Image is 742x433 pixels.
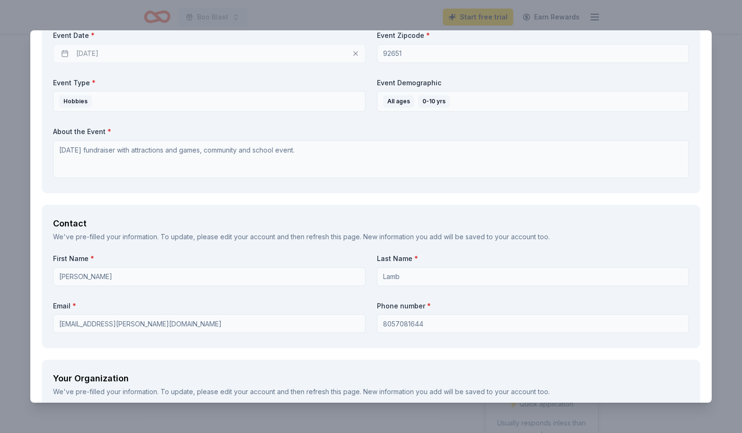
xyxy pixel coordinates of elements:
[377,31,689,40] label: Event Zipcode
[53,31,366,40] label: Event Date
[377,78,689,88] label: Event Demographic
[53,127,689,136] label: About the Event
[53,371,689,386] div: Your Organization
[377,91,689,112] button: All ages0-10 yrs
[53,386,689,397] div: We've pre-filled your information. To update, please and then refresh this page. New information ...
[220,233,275,241] a: edit your account
[53,91,366,112] button: Hobbies
[53,140,689,178] textarea: [DATE] fundraiser with attractions and games, community and school event.
[220,388,275,396] a: edit your account
[53,231,689,243] div: We've pre-filled your information. To update, please and then refresh this page. New information ...
[383,95,414,108] div: All ages
[418,95,450,108] div: 0-10 yrs
[53,301,366,311] label: Email
[377,301,689,311] label: Phone number
[53,216,689,231] div: Contact
[53,78,366,88] label: Event Type
[377,254,689,263] label: Last Name
[53,254,366,263] label: First Name
[59,95,92,108] div: Hobbies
